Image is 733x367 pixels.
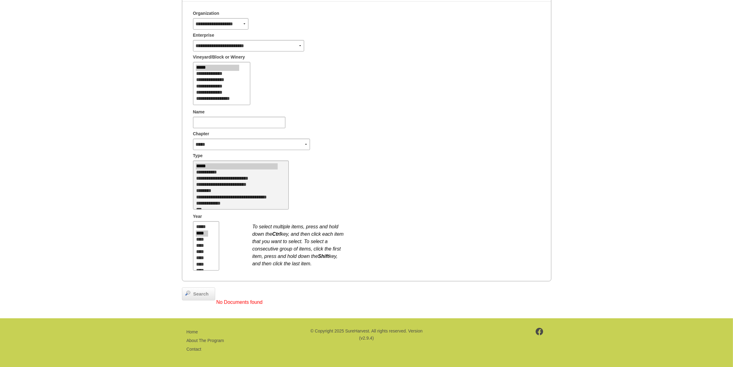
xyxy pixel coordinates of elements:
[216,300,263,305] span: No Documents found
[536,328,543,335] img: footer-facebook.png
[182,287,215,300] a: Search
[252,220,345,267] div: To select multiple items, press and hold down the key, and then click each item that you want to ...
[187,329,198,334] a: Home
[187,338,224,343] a: About The Program
[318,254,329,259] b: Shift
[190,291,212,298] span: Search
[193,10,219,17] span: Organization
[309,328,423,341] p: © Copyright 2025 SureHarvest. All rights reserved. Version (v2.9.4)
[193,131,209,137] span: Chapter
[187,347,201,352] a: Contact
[193,32,214,39] span: Enterprise
[193,153,203,159] span: Type
[185,291,190,296] img: magnifier.png
[193,213,202,220] span: Year
[193,109,205,115] span: Name
[193,54,245,60] span: Vineyard/Block or Winery
[272,231,281,237] b: Ctrl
